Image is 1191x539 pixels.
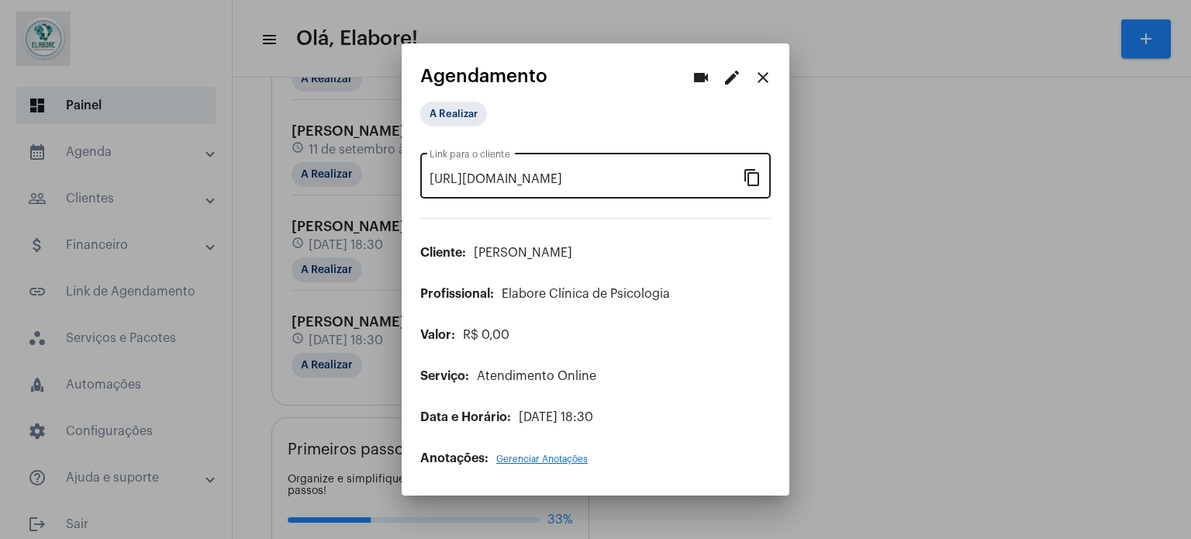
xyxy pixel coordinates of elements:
span: Gerenciar Anotações [496,454,588,464]
span: Anotações: [420,452,488,465]
span: Data e Horário: [420,411,511,423]
mat-icon: edit [723,68,741,87]
span: Atendimento Online [477,370,596,382]
mat-icon: close [754,68,772,87]
span: Cliente: [420,247,466,259]
span: Profissional: [420,288,494,300]
input: Link [430,172,743,186]
span: Valor: [420,329,455,341]
mat-icon: videocam [692,68,710,87]
span: [PERSON_NAME] [474,247,572,259]
mat-icon: content_copy [743,168,761,186]
span: Elabore Clínica de Psicologia [502,288,670,300]
span: Serviço: [420,370,469,382]
span: Agendamento [420,66,547,86]
mat-chip: A Realizar [420,102,487,126]
span: R$ 0,00 [463,329,509,341]
span: [DATE] 18:30 [519,411,593,423]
